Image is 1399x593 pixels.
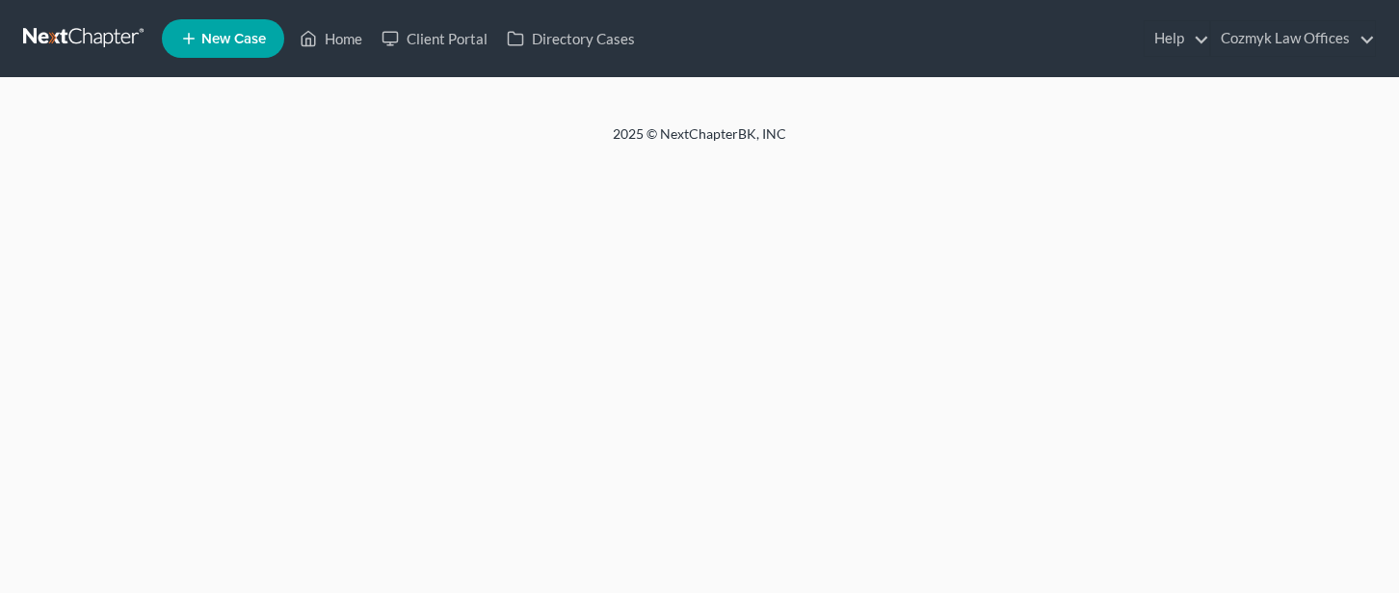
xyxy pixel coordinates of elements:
[150,124,1249,159] div: 2025 © NextChapterBK, INC
[1211,21,1375,56] a: Cozmyk Law Offices
[372,21,497,56] a: Client Portal
[497,21,645,56] a: Directory Cases
[162,19,284,58] new-legal-case-button: New Case
[290,21,372,56] a: Home
[1145,21,1209,56] a: Help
